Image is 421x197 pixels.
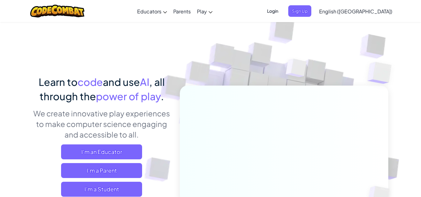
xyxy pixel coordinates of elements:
[39,76,78,88] span: Learn to
[288,5,311,17] button: Sign Up
[103,76,140,88] span: and use
[61,163,142,178] a: I'm a Parent
[161,90,164,102] span: .
[170,3,194,20] a: Parents
[78,76,103,88] span: code
[137,8,161,15] span: Educators
[61,182,142,197] button: I'm a Student
[194,3,216,20] a: Play
[30,5,85,17] img: CodeCombat logo
[33,108,170,140] p: We create innovative play experiences to make computer science engaging and accessible to all.
[140,76,149,88] span: AI
[263,5,282,17] button: Login
[355,47,409,99] img: Overlap cubes
[134,3,170,20] a: Educators
[274,46,319,93] img: Overlap cubes
[96,90,161,102] span: power of play
[319,8,392,15] span: English ([GEOGRAPHIC_DATA])
[316,3,395,20] a: English ([GEOGRAPHIC_DATA])
[61,144,142,159] a: I'm an Educator
[197,8,207,15] span: Play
